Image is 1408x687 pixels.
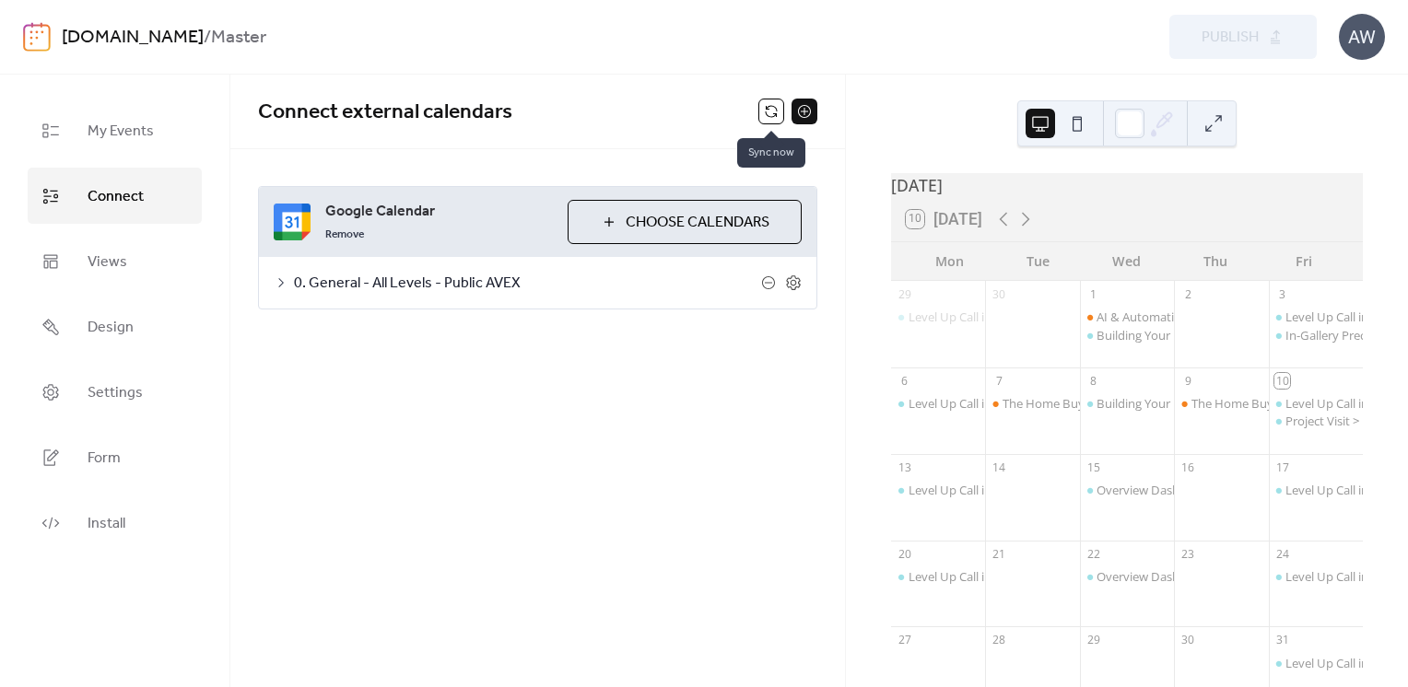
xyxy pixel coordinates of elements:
div: 31 [1274,633,1290,648]
span: Choose Calendars [626,212,769,234]
div: Overview Dashboard in Spanish [1097,568,1272,585]
div: Level Up Call in English [1269,655,1363,671]
div: Level Up Call in English [1269,568,1363,585]
a: My Events [28,102,202,158]
div: 2 [1180,286,1196,302]
a: Settings [28,364,202,420]
div: Level Up Call in Spanish [909,309,1038,325]
span: Install [88,509,125,538]
div: 17 [1274,460,1290,475]
div: Wed [1083,242,1171,280]
div: 9 [1180,373,1196,389]
div: Level Up Call in Spanish [891,309,985,325]
div: 15 [1085,460,1101,475]
div: Level Up Call in Spanish [909,395,1038,412]
span: My Events [88,117,154,146]
img: google [274,204,311,240]
div: 13 [897,460,912,475]
div: Level Up Call in English [1269,482,1363,498]
a: Connect [28,168,202,224]
button: Choose Calendars [568,200,802,244]
div: Overview Dashboard in English [1097,482,1267,498]
b: / [204,20,211,55]
span: Google Calendar [325,201,553,223]
div: 1 [1085,286,1101,302]
div: 6 [897,373,912,389]
div: 22 [1085,546,1101,562]
div: Level Up Call in Spanish [891,482,985,498]
div: Building Your Real Estate Business Plan in Spanish [1097,395,1370,412]
span: Sync now [737,138,805,168]
div: 8 [1085,373,1101,389]
div: 3 [1274,286,1290,302]
div: 29 [1085,633,1101,648]
div: Thu [1171,242,1260,280]
div: 30 [1180,633,1196,648]
div: The Home Buying Process from A to Z in English [985,395,1079,412]
div: The Home Buying Process from A to Z in Spanish [1174,395,1268,412]
a: Views [28,233,202,289]
div: In-Gallery Preconstruction Sales Training [1269,327,1363,343]
a: Design [28,298,202,355]
span: 0. General - All Levels - Public AVEX [294,273,761,295]
div: 28 [991,633,1007,648]
a: Install [28,495,202,551]
div: [DATE] [891,173,1363,197]
div: Level Up Call in Spanish [909,568,1038,585]
span: Remove [325,227,364,242]
div: The Home Buying Process from A to Z in English [1003,395,1265,412]
span: Connect [88,182,144,211]
b: Master [211,20,266,55]
div: 14 [991,460,1007,475]
div: Level Up Call in Spanish [909,482,1038,498]
div: Building Your Real Estate Business Plan in Spanish [1080,395,1174,412]
div: 27 [897,633,912,648]
div: 20 [897,546,912,562]
span: Form [88,444,121,472]
div: AI & Automation in Real Estate: Tools for Modern Agents [1097,309,1405,325]
div: Level Up Call in Spanish [891,395,985,412]
a: Form [28,429,202,485]
div: 29 [897,286,912,302]
div: Overview Dashboard in Spanish [1080,568,1174,585]
div: 16 [1180,460,1196,475]
div: Building Your Real Estate Business Plan in English [1080,327,1174,343]
img: logo [23,22,51,52]
span: Design [88,313,134,342]
span: Settings [88,378,143,407]
div: Building Your Real Estate Business Plan in English [1097,327,1366,343]
span: Connect external calendars [258,92,512,133]
div: AI & Automation in Real Estate: Tools for Modern Agents [1080,309,1174,325]
div: 10 [1274,373,1290,389]
div: 24 [1274,546,1290,562]
div: 30 [991,286,1007,302]
a: [DOMAIN_NAME] [62,20,204,55]
div: Fri [1260,242,1348,280]
div: 21 [991,546,1007,562]
div: Overview Dashboard in English [1080,482,1174,498]
div: AW [1339,14,1385,60]
span: Views [88,248,127,276]
div: Tue [994,242,1083,280]
div: 23 [1180,546,1196,562]
div: Level Up Call in Spanish [891,568,985,585]
div: 7 [991,373,1007,389]
div: Level Up Call in English [1269,309,1363,325]
div: Mon [906,242,994,280]
div: Project Visit > Continuum Club & Residences [1269,413,1363,429]
div: Level Up Call in English [1269,395,1363,412]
